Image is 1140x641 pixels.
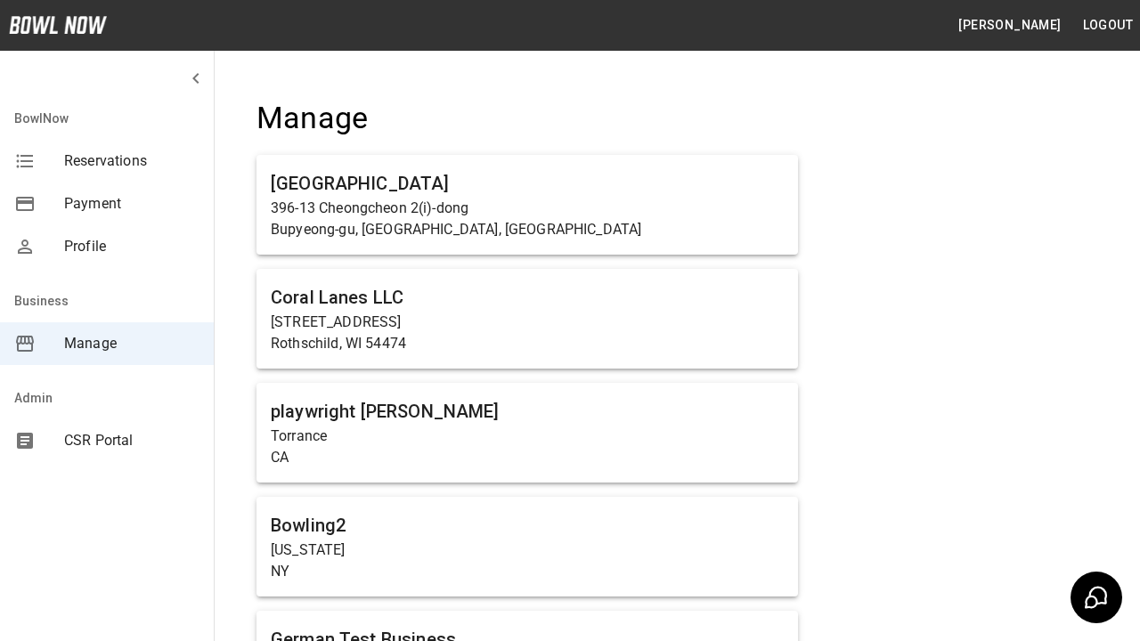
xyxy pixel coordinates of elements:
[1076,9,1140,42] button: Logout
[64,333,199,354] span: Manage
[271,312,784,333] p: [STREET_ADDRESS]
[64,236,199,257] span: Profile
[64,430,199,451] span: CSR Portal
[951,9,1068,42] button: [PERSON_NAME]
[271,219,784,240] p: Bupyeong-gu, [GEOGRAPHIC_DATA], [GEOGRAPHIC_DATA]
[271,333,784,354] p: Rothschild, WI 54474
[64,193,199,215] span: Payment
[271,169,784,198] h6: [GEOGRAPHIC_DATA]
[271,283,784,312] h6: Coral Lanes LLC
[271,397,784,426] h6: playwright [PERSON_NAME]
[64,150,199,172] span: Reservations
[271,447,784,468] p: CA
[271,561,784,582] p: NY
[271,511,784,540] h6: Bowling2
[271,426,784,447] p: Torrance
[271,198,784,219] p: 396-13 Cheongcheon 2(i)-dong
[9,16,107,34] img: logo
[256,100,798,137] h4: Manage
[271,540,784,561] p: [US_STATE]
